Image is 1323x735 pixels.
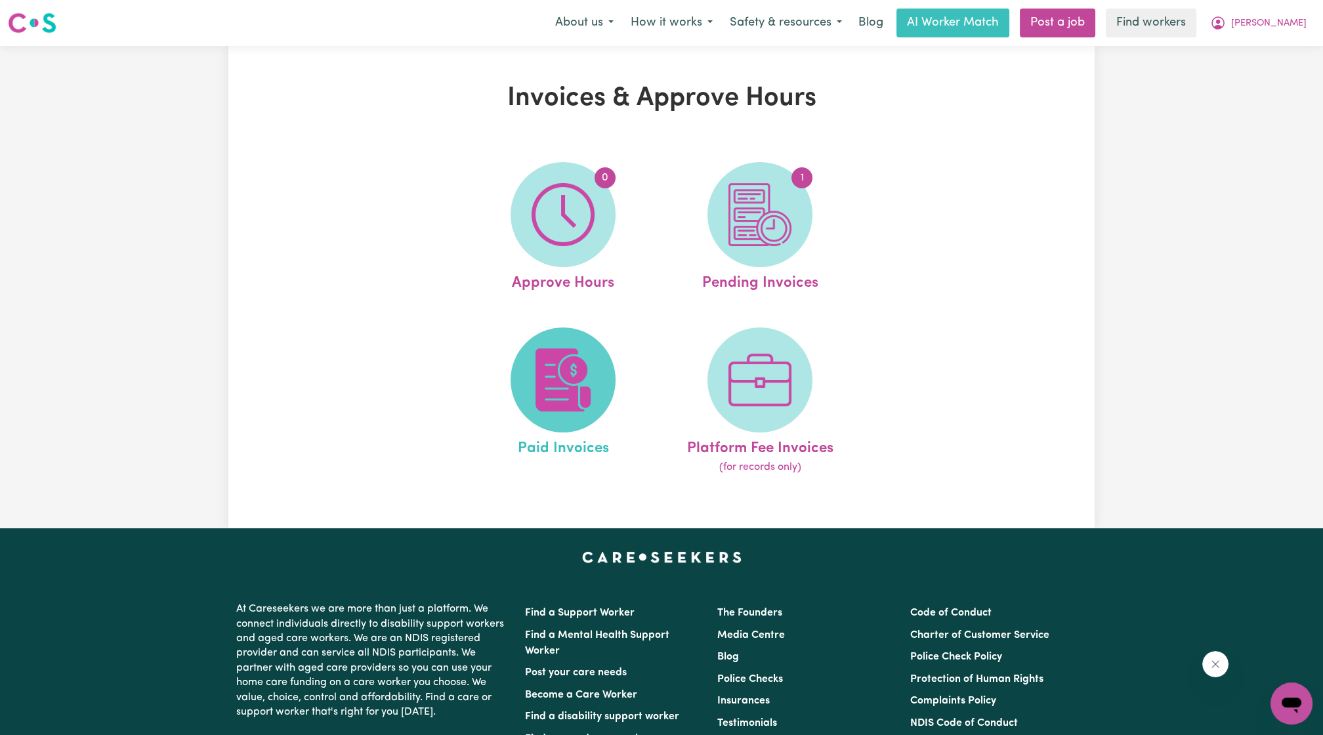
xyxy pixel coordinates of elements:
[717,718,777,728] a: Testimonials
[1270,682,1312,724] iframe: Button to launch messaging window
[525,667,627,678] a: Post your care needs
[8,8,56,38] a: Careseekers logo
[517,432,608,460] span: Paid Invoices
[8,11,56,35] img: Careseekers logo
[1020,9,1095,37] a: Post a job
[512,267,614,295] span: Approve Hours
[525,690,637,700] a: Become a Care Worker
[910,630,1049,640] a: Charter of Customer Service
[469,162,658,295] a: Approve Hours
[910,608,992,618] a: Code of Conduct
[702,267,818,295] span: Pending Invoices
[910,696,996,706] a: Complaints Policy
[719,459,801,475] span: (for records only)
[622,9,721,37] button: How it works
[721,9,850,37] button: Safety & resources
[717,674,783,684] a: Police Checks
[896,9,1009,37] a: AI Worker Match
[850,9,891,37] a: Blog
[1202,651,1228,677] iframe: Close message
[665,162,854,295] a: Pending Invoices
[1202,9,1315,37] button: My Account
[1231,16,1307,31] span: [PERSON_NAME]
[381,83,942,114] h1: Invoices & Approve Hours
[469,327,658,476] a: Paid Invoices
[686,432,833,460] span: Platform Fee Invoices
[582,552,742,562] a: Careseekers home page
[1106,9,1196,37] a: Find workers
[791,167,812,188] span: 1
[910,674,1043,684] a: Protection of Human Rights
[595,167,616,188] span: 0
[717,630,785,640] a: Media Centre
[717,608,782,618] a: The Founders
[236,597,509,724] p: At Careseekers we are more than just a platform. We connect individuals directly to disability su...
[8,9,79,20] span: Need any help?
[665,327,854,476] a: Platform Fee Invoices(for records only)
[525,608,635,618] a: Find a Support Worker
[910,718,1018,728] a: NDIS Code of Conduct
[547,9,622,37] button: About us
[525,711,679,722] a: Find a disability support worker
[717,696,770,706] a: Insurances
[717,652,739,662] a: Blog
[910,652,1002,662] a: Police Check Policy
[525,630,669,656] a: Find a Mental Health Support Worker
